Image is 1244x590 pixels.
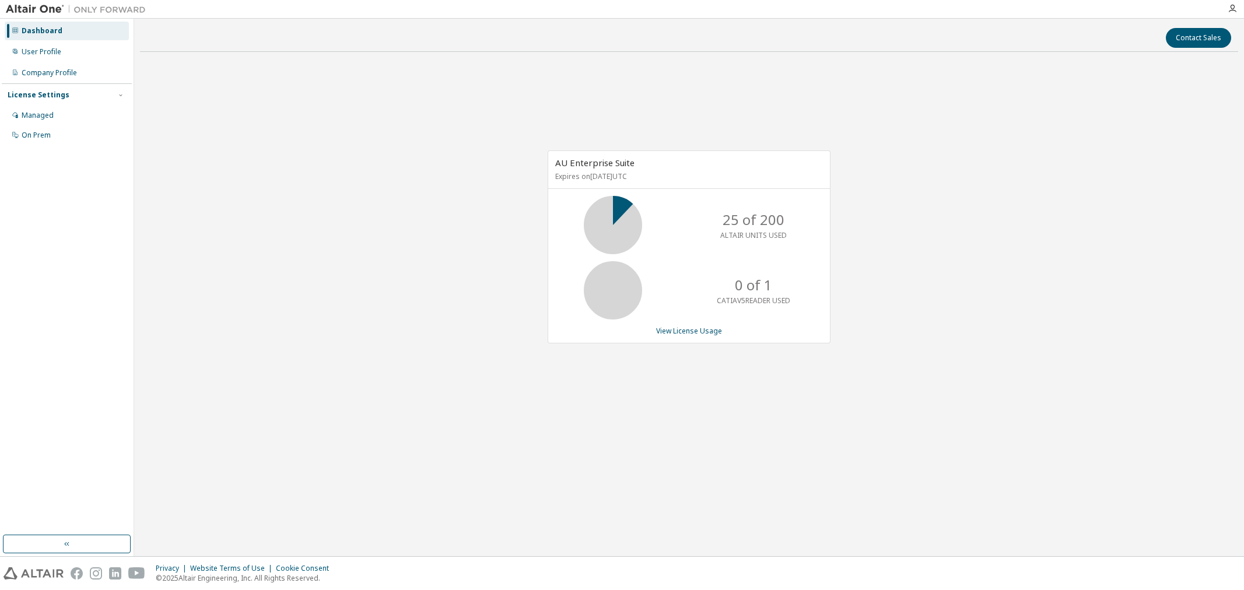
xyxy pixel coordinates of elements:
img: linkedin.svg [109,567,121,580]
img: facebook.svg [71,567,83,580]
img: instagram.svg [90,567,102,580]
button: Contact Sales [1166,28,1231,48]
p: © 2025 Altair Engineering, Inc. All Rights Reserved. [156,573,336,583]
div: Company Profile [22,68,77,78]
p: Expires on [DATE] UTC [555,171,820,181]
p: CATIAV5READER USED [717,296,790,305]
div: Cookie Consent [276,564,336,573]
div: Website Terms of Use [190,564,276,573]
div: On Prem [22,131,51,140]
img: Altair One [6,3,152,15]
div: Privacy [156,564,190,573]
p: 0 of 1 [735,275,772,295]
img: youtube.svg [128,567,145,580]
p: ALTAIR UNITS USED [720,230,787,240]
span: AU Enterprise Suite [555,157,635,168]
div: User Profile [22,47,61,57]
div: Managed [22,111,54,120]
a: View License Usage [656,326,722,336]
div: Dashboard [22,26,62,36]
p: 25 of 200 [723,210,784,230]
div: License Settings [8,90,69,100]
img: altair_logo.svg [3,567,64,580]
